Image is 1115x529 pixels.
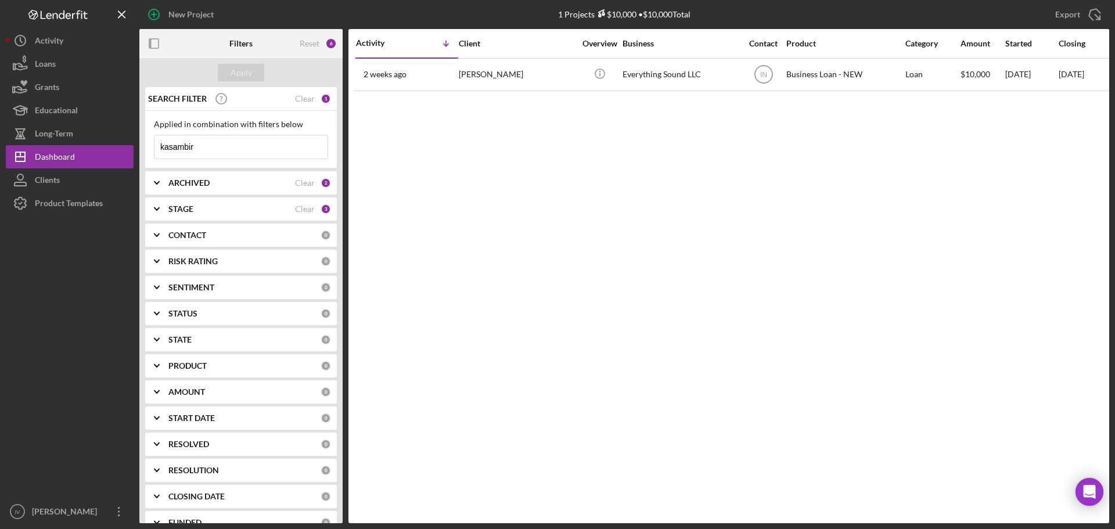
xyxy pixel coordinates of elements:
[1005,39,1058,48] div: Started
[623,39,739,48] div: Business
[1044,3,1109,26] button: Export
[321,204,331,214] div: 3
[295,94,315,103] div: Clear
[168,335,192,344] b: STATE
[6,29,134,52] button: Activity
[6,52,134,75] button: Loans
[168,3,214,26] div: New Project
[148,94,207,103] b: SEARCH FILTER
[168,466,219,475] b: RESOLUTION
[321,178,331,188] div: 2
[321,517,331,528] div: 0
[321,491,331,502] div: 0
[6,168,134,192] button: Clients
[623,59,739,90] div: Everything Sound LLC
[321,361,331,371] div: 0
[786,39,902,48] div: Product
[6,145,134,168] button: Dashboard
[321,256,331,267] div: 0
[300,39,319,48] div: Reset
[786,59,902,90] div: Business Loan - NEW
[1005,59,1058,90] div: [DATE]
[321,387,331,397] div: 0
[229,39,253,48] b: Filters
[905,59,959,90] div: Loan
[6,122,134,145] button: Long-Term
[760,71,767,79] text: IN
[168,283,214,292] b: SENTIMENT
[168,204,193,214] b: STAGE
[35,192,103,218] div: Product Templates
[356,38,407,48] div: Activity
[321,465,331,476] div: 0
[961,69,990,79] span: $10,000
[29,500,105,526] div: [PERSON_NAME]
[168,492,225,501] b: CLOSING DATE
[321,282,331,293] div: 0
[35,52,56,78] div: Loans
[35,75,59,102] div: Grants
[168,178,210,188] b: ARCHIVED
[1055,3,1080,26] div: Export
[168,387,205,397] b: AMOUNT
[6,75,134,99] button: Grants
[6,500,134,523] button: IV[PERSON_NAME]
[218,64,264,81] button: Apply
[295,178,315,188] div: Clear
[364,70,407,79] time: 2025-09-03 16:00
[168,231,206,240] b: CONTACT
[168,361,207,370] b: PRODUCT
[321,308,331,319] div: 0
[6,99,134,122] button: Educational
[1059,69,1084,79] time: [DATE]
[35,145,75,171] div: Dashboard
[35,29,63,55] div: Activity
[578,39,621,48] div: Overview
[595,9,636,19] div: $10,000
[905,39,959,48] div: Category
[139,3,225,26] button: New Project
[154,120,328,129] div: Applied in combination with filters below
[168,440,209,449] b: RESOLVED
[459,39,575,48] div: Client
[295,204,315,214] div: Clear
[35,168,60,195] div: Clients
[6,192,134,215] button: Product Templates
[231,64,252,81] div: Apply
[168,257,218,266] b: RISK RATING
[742,39,785,48] div: Contact
[961,39,1004,48] div: Amount
[168,309,197,318] b: STATUS
[321,334,331,345] div: 0
[558,9,690,19] div: 1 Projects • $10,000 Total
[321,93,331,104] div: 1
[1076,478,1103,506] div: Open Intercom Messenger
[325,38,337,49] div: 6
[15,509,20,515] text: IV
[168,413,215,423] b: START DATE
[459,59,575,90] div: [PERSON_NAME]
[321,230,331,240] div: 0
[168,518,202,527] b: FUNDED
[321,439,331,449] div: 0
[35,122,73,148] div: Long-Term
[321,413,331,423] div: 0
[35,99,78,125] div: Educational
